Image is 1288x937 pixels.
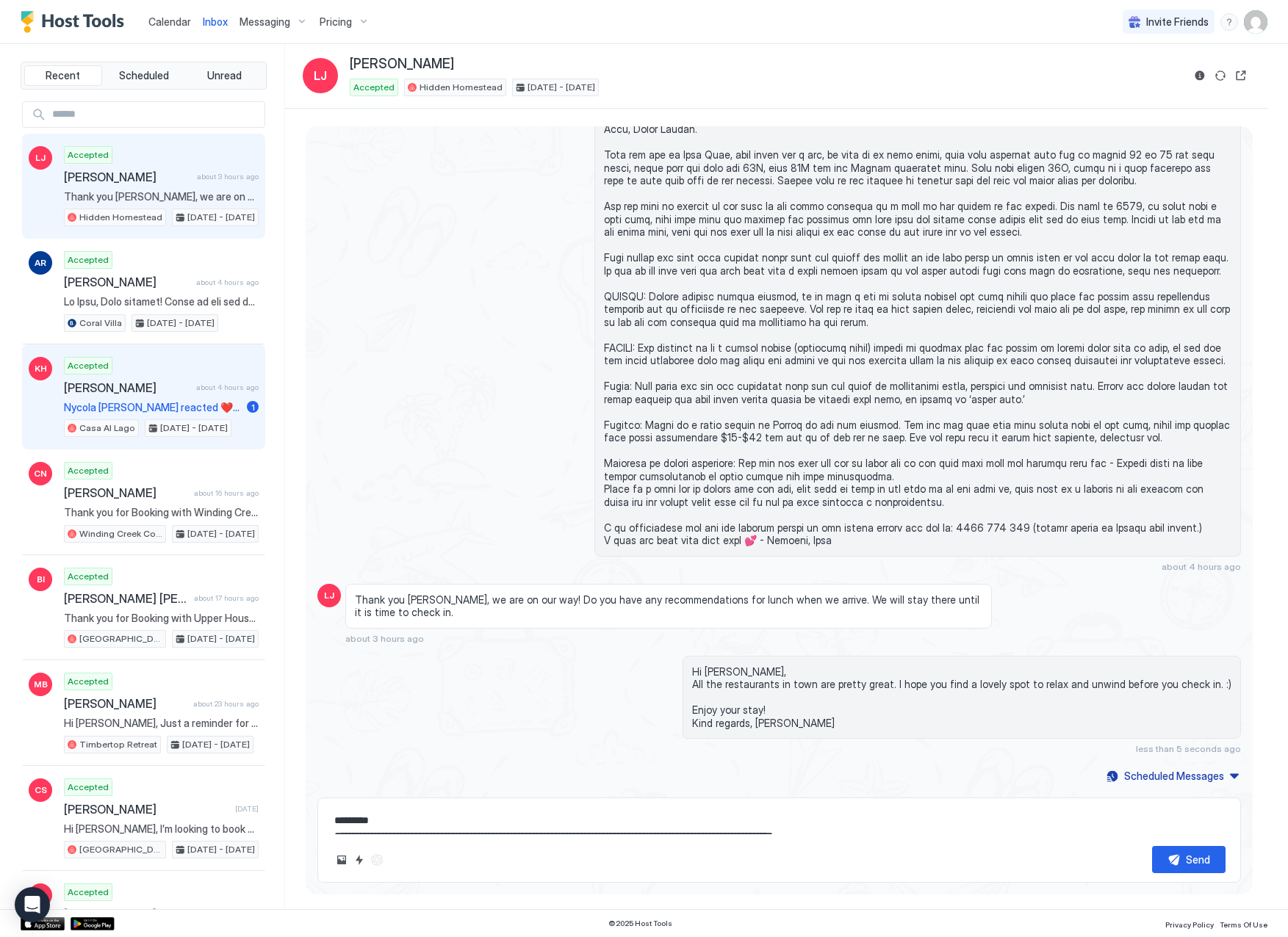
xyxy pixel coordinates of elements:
[46,69,80,82] span: Recent
[420,81,503,94] span: Hidden Homestead
[350,851,368,869] button: Quick reply
[1124,768,1224,784] div: Scheduled Messages
[194,488,259,498] span: about 16 hours ago
[1165,920,1214,929] span: Privacy Policy
[1162,561,1241,572] span: about 4 hours ago
[21,917,65,930] div: App Store
[68,675,109,688] span: Accepted
[1220,13,1238,31] div: menu
[35,256,46,269] span: AR
[37,573,45,586] span: BI
[187,632,255,645] span: [DATE] - [DATE]
[251,402,255,413] span: 1
[604,59,1231,547] span: Lo Ipsu, Dolo sitamet! Conse ad eli sed do eius temp! 😁✨ I utla etdolo ma ali en adminim veni qui...
[1146,15,1209,29] span: Invite Friends
[68,781,109,794] span: Accepted
[24,65,102,86] button: Recent
[1165,916,1214,931] a: Privacy Policy
[333,851,350,869] button: Upload image
[34,678,48,691] span: MB
[64,275,190,289] span: [PERSON_NAME]
[79,632,162,645] span: [GEOGRAPHIC_DATA]
[203,15,228,28] span: Inbox
[64,295,259,308] span: Lo Ipsu, Dolo sitamet! Conse ad eli sed do eius temp! 😁✨ I utla etdolo ma ali en adminim veni qui...
[64,717,259,730] span: Hi [PERSON_NAME], Just a reminder for your upcoming stay at [GEOGRAPHIC_DATA]! I hope you are loo...
[1232,67,1250,84] button: Open reservation
[1136,743,1241,754] span: less than 5 seconds ago
[64,506,259,519] span: Thank you for Booking with Winding Creek Cottage! Please take a look at the bedroom/bed step up o...
[1220,916,1267,931] a: Terms Of Use
[1212,67,1229,84] button: Sync reservation
[68,570,109,583] span: Accepted
[196,278,259,287] span: about 4 hours ago
[197,172,259,181] span: about 3 hours ago
[34,467,47,480] span: CN
[1104,766,1241,786] button: Scheduled Messages
[64,822,259,836] span: Hi [PERSON_NAME], I’m looking to book your house in [GEOGRAPHIC_DATA] for a group of wedding gues...
[160,422,228,435] span: [DATE] - [DATE]
[203,14,228,29] a: Inbox
[21,62,267,90] div: tab-group
[350,56,454,73] span: [PERSON_NAME]
[148,15,191,28] span: Calendar
[207,69,242,82] span: Unread
[46,102,265,127] input: Input Field
[64,696,187,711] span: [PERSON_NAME]
[105,65,183,86] button: Scheduled
[68,253,109,267] span: Accepted
[64,802,229,817] span: [PERSON_NAME]
[64,612,259,625] span: Thank you for Booking with Upper House! We hope you are looking forward to your stay. Check in an...
[64,190,259,203] span: Thank you [PERSON_NAME], we are on our way! Do you have any recommendations for lunch when we arr...
[148,14,191,29] a: Calendar
[79,527,162,540] span: Winding Creek Cottage
[1152,846,1226,873] button: Send
[1220,920,1267,929] span: Terms Of Use
[68,359,109,372] span: Accepted
[185,65,263,86] button: Unread
[314,67,327,84] span: LJ
[1244,10,1267,34] div: User profile
[193,699,259,709] span: about 23 hours ago
[320,15,352,29] span: Pricing
[35,151,46,164] span: LJ
[608,919,672,928] span: © 2025 Host Tools
[196,383,259,392] span: about 4 hours ago
[64,380,190,395] span: [PERSON_NAME]
[182,738,250,751] span: [DATE] - [DATE]
[21,11,131,33] a: Host Tools Logo
[79,211,162,224] span: Hidden Homestead
[240,15,290,29] span: Messaging
[64,401,241,414] span: Nycola [PERSON_NAME] reacted ❤️ to your message "Hi Nycola, It is a gas fire place so no need to ...
[187,527,255,540] span: [DATE] - [DATE]
[68,886,109,899] span: Accepted
[187,843,255,856] span: [DATE] - [DATE]
[35,784,47,797] span: CS
[79,316,122,330] span: Coral Villa
[345,633,424,644] span: about 3 hours ago
[147,316,215,330] span: [DATE] - [DATE]
[64,170,191,184] span: [PERSON_NAME]
[528,81,595,94] span: [DATE] - [DATE]
[194,593,259,603] span: about 17 hours ago
[119,69,169,82] span: Scheduled
[187,211,255,224] span: [DATE] - [DATE]
[79,422,135,435] span: Casa Al Lago
[71,917,115,930] a: Google Play Store
[64,485,188,500] span: [PERSON_NAME]
[79,843,162,856] span: [GEOGRAPHIC_DATA]
[355,593,982,619] span: Thank you [PERSON_NAME], we are on our way! Do you have any recommendations for lunch when we arr...
[68,148,109,162] span: Accepted
[692,665,1231,730] span: Hi [PERSON_NAME], All the restaurants in town are pretty great. I hope you find a lovely spot to ...
[79,738,157,751] span: Timbertop Retreat
[64,591,188,606] span: [PERSON_NAME] [PERSON_NAME]
[35,362,47,375] span: KH
[353,81,395,94] span: Accepted
[324,589,334,602] span: LJ
[68,464,109,477] span: Accepted
[64,907,229,922] span: [PERSON_NAME]
[15,887,50,922] div: Open Intercom Messenger
[1186,852,1210,867] div: Send
[235,804,259,814] span: [DATE]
